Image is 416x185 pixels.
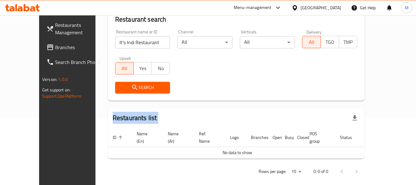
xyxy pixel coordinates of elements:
input: Search for restaurant name or ID.. [115,36,170,48]
span: Search [120,84,165,91]
span: All [118,64,131,73]
span: Search Branch Phone [55,58,104,66]
label: Upsell [119,56,131,60]
th: Branches [246,128,268,147]
button: All [302,36,321,48]
div: All [177,36,232,48]
table: enhanced table [108,128,389,159]
span: ID [113,134,124,141]
a: Search Branch Phone [42,55,109,69]
button: TGO [321,36,339,48]
span: TGO [323,38,337,47]
a: Restaurants Management [42,18,109,40]
span: No data to show [223,149,252,157]
button: All [115,62,134,74]
span: M [405,4,409,11]
span: Branches [55,44,104,51]
label: Delivery [306,30,322,34]
button: Yes [133,62,152,74]
p: Rows per page: [259,168,286,175]
span: Get support on: [42,86,71,94]
span: POS group [309,130,328,145]
div: Rows per page: [289,167,304,176]
button: TMP [339,36,357,48]
div: [GEOGRAPHIC_DATA] [301,4,341,11]
span: Version: [42,75,57,83]
h2: Restaurant search [115,15,357,24]
button: No [151,62,170,74]
span: All [305,38,318,47]
span: Ref. Name [199,130,218,145]
th: Busy [280,128,292,147]
div: Menu-management [234,4,272,11]
a: Support.OpsPlatform [42,92,81,100]
button: Search [115,82,170,93]
span: Restaurants Management [55,21,104,36]
span: Yes [136,64,149,73]
span: No [154,64,168,73]
span: TMP [341,38,355,47]
th: Closed [292,128,305,147]
span: 1.0.0 [58,75,68,83]
h2: Restaurants list [113,113,157,123]
span: Name (En) [137,130,155,145]
p: 0-0 of 0 [313,168,328,175]
a: Branches [42,40,109,55]
span: Status [340,134,360,141]
th: Logo [225,128,246,147]
div: All [240,36,295,48]
span: Name (Ar) [168,130,187,145]
th: Open [268,128,280,147]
